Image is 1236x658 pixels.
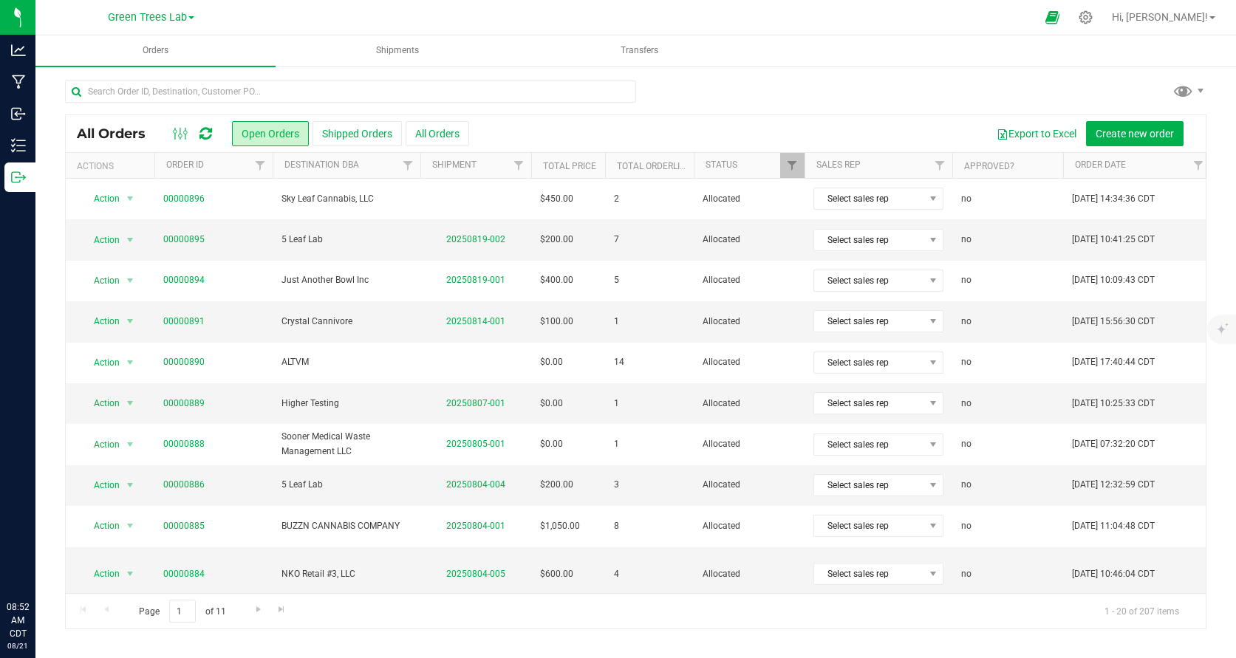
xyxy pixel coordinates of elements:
span: 5 Leaf Lab [281,233,412,247]
span: 2 [614,192,619,206]
span: Select sales rep [814,270,924,291]
span: $100.00 [540,315,573,329]
a: 00000895 [163,233,205,247]
span: no [961,315,972,329]
span: no [961,273,972,287]
span: Select sales rep [814,393,924,414]
span: select [121,434,140,455]
span: Select sales rep [814,230,924,250]
input: Search Order ID, Destination, Customer PO... [65,80,636,103]
inline-svg: Manufacturing [11,75,26,89]
a: 20250807-001 [446,398,505,408]
span: select [121,230,140,250]
button: Open Orders [232,121,309,146]
span: Action [81,515,120,536]
a: 20250819-001 [446,275,505,285]
a: Filter [1187,153,1211,178]
a: Go to the last page [271,600,293,620]
span: Select sales rep [814,188,924,209]
a: 20250804-005 [446,569,505,579]
span: no [961,567,972,581]
span: Select sales rep [814,563,924,584]
a: 00000888 [163,437,205,451]
span: 8 [614,519,619,533]
span: Allocated [703,397,796,411]
span: $600.00 [540,567,573,581]
span: Page of 11 [126,600,238,623]
a: Shipment [432,160,477,170]
span: no [961,397,972,411]
a: Filter [396,153,420,178]
a: 20250804-004 [446,479,505,490]
span: Allocated [703,315,796,329]
a: Transfers [519,35,759,66]
a: Order ID [166,160,204,170]
span: Create new order [1096,128,1174,140]
span: Sky Leaf Cannabis, LLC [281,192,412,206]
button: Create new order [1086,121,1184,146]
span: Allocated [703,233,796,247]
span: Action [81,475,120,496]
span: Select sales rep [814,311,924,332]
span: Action [81,393,120,414]
span: 1 [614,397,619,411]
span: [DATE] 07:32:20 CDT [1072,437,1155,451]
span: Allocated [703,567,796,581]
a: 00000896 [163,192,205,206]
span: Shipments [356,44,439,57]
span: [DATE] 10:09:43 CDT [1072,273,1155,287]
span: Select sales rep [814,352,924,373]
iframe: Resource center [15,540,59,584]
a: Destination DBA [284,160,359,170]
span: select [121,393,140,414]
span: Action [81,188,120,209]
span: 1 [614,315,619,329]
span: $200.00 [540,478,573,492]
span: $0.00 [540,437,563,451]
span: $0.00 [540,355,563,369]
a: Filter [928,153,952,178]
span: ALTVM [281,355,412,369]
span: $0.00 [540,397,563,411]
span: select [121,475,140,496]
span: Action [81,434,120,455]
span: Action [81,563,120,584]
span: select [121,270,140,291]
a: Filter [507,153,531,178]
span: 3 [614,478,619,492]
span: [DATE] 10:41:25 CDT [1072,233,1155,247]
span: Select sales rep [814,515,924,536]
span: no [961,437,972,451]
a: 20250819-002 [446,234,505,244]
span: 1 [614,437,619,451]
span: select [121,188,140,209]
span: Open Ecommerce Menu [1036,3,1069,32]
span: $400.00 [540,273,573,287]
span: Orders [123,44,188,57]
a: 00000886 [163,478,205,492]
input: 1 [169,600,196,623]
span: Higher Testing [281,397,412,411]
a: 00000885 [163,519,205,533]
a: Order Date [1075,160,1126,170]
span: no [961,478,972,492]
span: $450.00 [540,192,573,206]
span: 14 [614,355,624,369]
a: Status [706,160,737,170]
inline-svg: Inbound [11,106,26,121]
span: no [961,355,972,369]
span: [DATE] 17:40:44 CDT [1072,355,1155,369]
span: Hi, [PERSON_NAME]! [1112,11,1208,23]
span: Transfers [601,44,678,57]
span: [DATE] 15:56:30 CDT [1072,315,1155,329]
span: select [121,563,140,584]
span: [DATE] 14:34:36 CDT [1072,192,1155,206]
button: Shipped Orders [313,121,402,146]
span: Action [81,270,120,291]
a: Total Orderlines [617,161,697,171]
button: Export to Excel [987,121,1086,146]
a: 00000891 [163,315,205,329]
span: 4 [614,567,619,581]
span: Allocated [703,355,796,369]
a: Shipments [277,35,517,66]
